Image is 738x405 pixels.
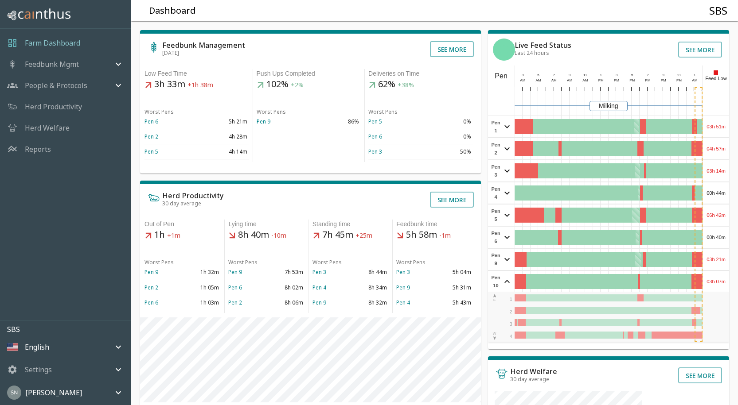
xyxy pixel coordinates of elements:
div: 1 [597,73,605,78]
img: 45cffdf61066f8072b93f09263145446 [7,386,21,400]
h5: 8h 40m [228,229,305,241]
td: 8h 44m [351,265,389,280]
div: 03h 51m [703,116,729,137]
a: Pen 3 [312,268,326,276]
div: 11 [582,73,590,78]
a: Farm Dashboard [25,38,80,48]
td: 4h 28m [197,129,249,144]
span: PM [661,78,666,82]
div: Low Feed Time [144,69,249,78]
span: 4 [510,334,512,339]
a: Reports [25,144,51,154]
span: 2 [510,309,512,314]
a: Herd Productivity [25,101,82,112]
a: Pen 9 [312,299,326,306]
button: See more [678,42,722,58]
div: 11 [675,73,683,78]
div: 5 [535,73,543,78]
a: Pen 2 [228,299,242,306]
h5: 3h 33m [144,78,249,91]
td: 4h 14m [197,144,249,159]
span: Pen 9 [490,251,502,267]
span: Worst Pens [396,258,426,266]
span: AM [551,78,557,82]
div: E [492,293,497,303]
span: Worst Pens [368,108,398,116]
span: -10m [271,231,286,240]
div: Feedbunk time [396,220,472,229]
span: Pen 4 [490,185,502,201]
td: 50% [421,144,473,159]
span: PM [629,78,635,82]
span: PM [614,78,619,82]
span: +1m [167,231,180,240]
button: See more [430,192,474,208]
h5: 7h 45m [312,229,389,241]
div: 9 [566,73,574,78]
span: Pen 3 [490,163,502,179]
a: Pen 5 [144,148,158,155]
span: [DATE] [162,49,179,57]
p: SBS [7,324,131,335]
td: 5h 04m [434,265,472,280]
div: 1 [691,73,699,78]
td: 5h 43m [434,295,472,310]
a: Pen 9 [144,268,158,276]
div: 06h 42m [703,204,729,226]
a: Pen 9 [257,118,270,125]
div: 9 [660,73,668,78]
a: Pen 4 [312,284,326,291]
a: Pen 5 [368,118,382,125]
p: English [25,342,49,352]
a: Pen 3 [396,268,410,276]
a: Pen 4 [396,299,410,306]
div: 3 [613,73,621,78]
p: People & Protocols [25,80,87,91]
div: 04h 57m [703,138,729,159]
td: 0% [421,114,473,129]
span: Worst Pens [257,108,286,116]
td: 7h 53m [267,265,305,280]
div: 5 [628,73,636,78]
div: Lying time [228,220,305,229]
span: AM [520,78,525,82]
span: Pen 5 [490,207,502,223]
div: Feed Low [703,66,729,87]
span: Worst Pens [228,258,258,266]
h5: 102% [257,78,361,91]
span: Pen 10 [490,274,502,289]
td: 1h 03m [183,295,221,310]
span: PM [645,78,650,82]
span: AM [582,78,588,82]
span: Last 24 hours [515,49,549,57]
span: AM [536,78,541,82]
p: Settings [25,364,52,375]
a: Herd Welfare [25,123,70,133]
span: PM [598,78,604,82]
h4: SBS [709,4,727,17]
span: +25m [355,231,372,240]
span: Worst Pens [144,108,174,116]
h6: Feedbunk Management [162,42,245,49]
div: 7 [550,73,558,78]
td: 1h 05m [183,280,221,295]
div: 03h 14m [703,160,729,181]
button: See more [430,41,474,57]
div: 03h 21m [703,249,729,270]
h6: Herd Welfare [510,368,557,375]
span: +2% [291,81,304,89]
span: 30 day average [162,200,201,207]
a: Pen 6 [144,299,158,306]
span: PM [676,78,682,82]
h6: Herd Productivity [162,192,223,199]
h6: Live Feed Status [515,42,571,49]
div: W [492,331,497,341]
div: Pen [488,66,515,87]
span: 1 [510,297,512,302]
a: Pen 2 [144,133,158,140]
a: Pen 6 [144,118,158,125]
